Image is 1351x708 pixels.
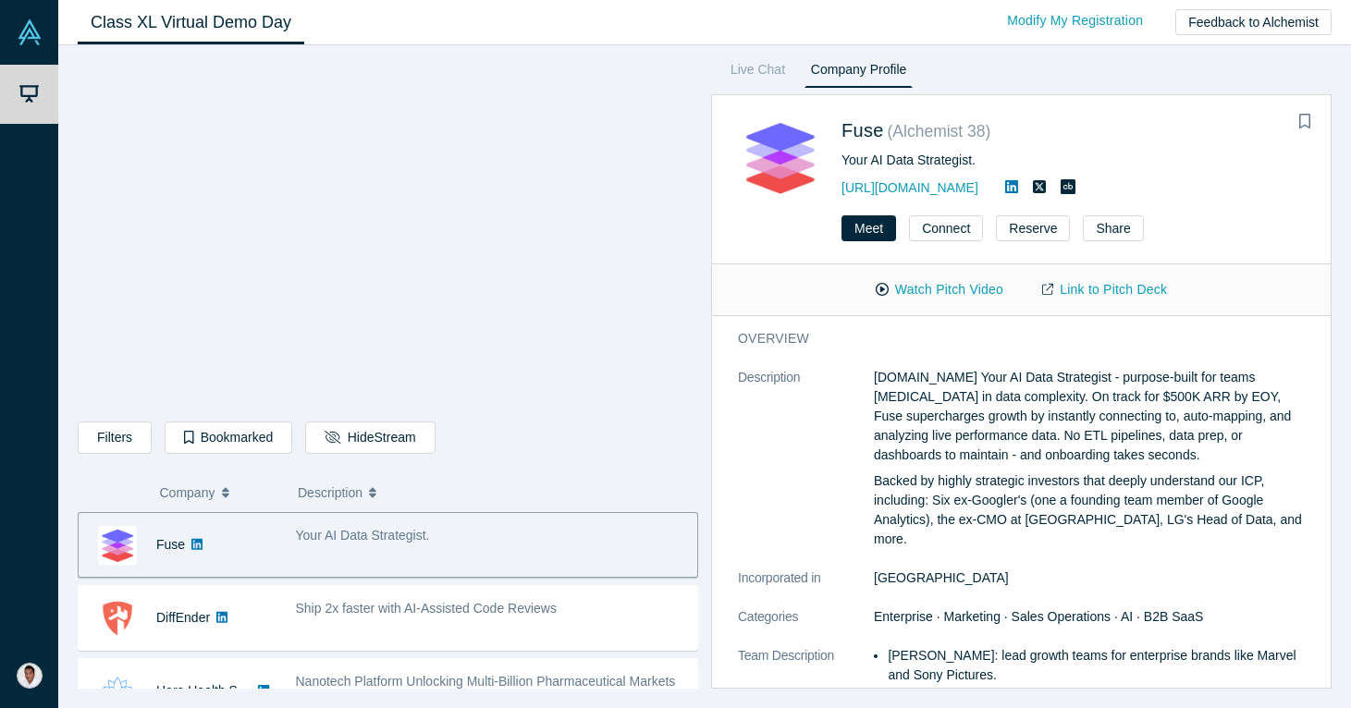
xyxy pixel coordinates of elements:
a: Link to Pitch Deck [1023,274,1186,306]
a: Fuse [841,120,884,140]
span: Company [160,473,215,512]
button: Description [298,473,685,512]
dt: Incorporated in [738,568,874,607]
a: Live Chat [724,58,792,88]
p: [DOMAIN_NAME] Your AI Data Strategist - purpose-built for teams [MEDICAL_DATA] in data complexity... [874,368,1305,465]
button: Company [160,473,279,512]
a: DiffEnder [156,610,210,625]
dt: Description [738,368,874,568]
a: Hera Health Solutions [156,683,282,698]
li: [PERSON_NAME]: lead growth teams for enterprise brands like Marvel and Sony Pictures. [888,646,1305,685]
span: Nanotech Platform Unlocking Multi-Billion Pharmaceutical Markets [296,674,676,689]
button: Filters [78,421,152,454]
a: [URL][DOMAIN_NAME] [841,180,978,195]
button: Share [1083,215,1143,241]
img: Fuse's Logo [738,116,822,200]
span: Description [298,473,362,512]
span: Enterprise · Marketing · Sales Operations · AI · B2B SaaS [874,609,1203,624]
button: Watch Pitch Video [856,274,1023,306]
a: Class XL Virtual Demo Day [78,1,304,44]
button: Reserve [996,215,1070,241]
img: Alchemist Vault Logo [17,19,43,45]
img: DiffEnder's Logo [98,599,137,638]
dt: Categories [738,607,874,646]
button: Connect [909,215,983,241]
p: Backed by highly strategic investors that deeply understand our ICP, including: Six ex-Googler's ... [874,471,1305,549]
span: Ship 2x faster with AI-Assisted Code Reviews [296,601,557,616]
dd: [GEOGRAPHIC_DATA] [874,568,1305,588]
button: Bookmarked [165,421,292,454]
a: Fuse [156,537,185,552]
button: HideStream [305,421,435,454]
img: Fuse's Logo [98,526,137,565]
a: Company Profile [804,58,913,88]
button: Bookmark [1292,109,1318,135]
small: ( Alchemist 38 ) [888,122,991,140]
iframe: Alchemist Class XL Demo Day: Vault [79,60,697,408]
h3: overview [738,329,1279,348]
div: Your AI Data Strategist. [841,151,1305,170]
button: Meet [841,215,896,241]
a: Modify My Registration [988,5,1162,37]
button: Feedback to Alchemist [1175,9,1332,35]
img: Nick Pahade's Account [17,663,43,689]
span: Your AI Data Strategist. [296,528,430,543]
